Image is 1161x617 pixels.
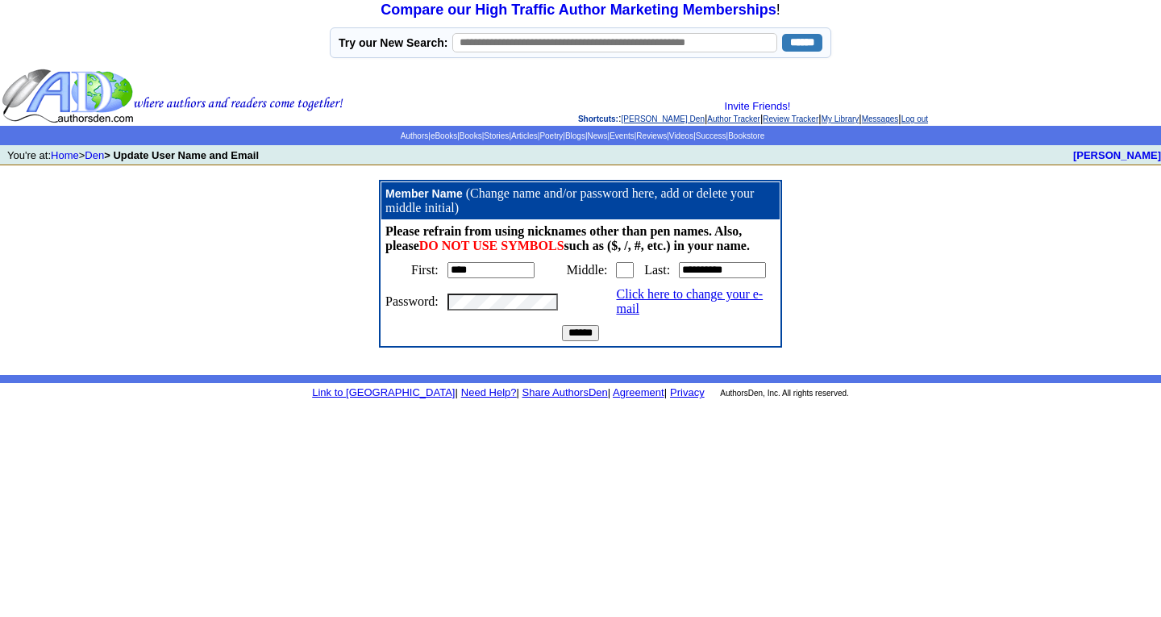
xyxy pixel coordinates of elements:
font: You're at: > [7,149,259,161]
a: My Library [822,115,859,123]
a: Home [51,149,79,161]
td: First: [381,258,443,282]
a: Books [460,131,482,140]
a: Blogs [565,131,585,140]
a: Invite Friends! [725,100,791,112]
font: | [516,386,518,398]
a: Privacy [670,386,705,398]
a: Stories [484,131,509,140]
strong: Please refrain from using nicknames other than pen names. Also, please such as ($, /, #, etc.) in... [385,224,750,252]
a: Agreement [613,386,664,398]
label: Try our New Search: [339,36,447,49]
font: AuthorsDen, Inc. All rights reserved. [720,389,849,398]
a: Authors [401,131,428,140]
font: (Change name and/or password here, add or delete your middle initial) [385,186,754,215]
td: Middle: [563,258,612,282]
font: | [455,386,457,398]
span: Member Name [385,187,463,200]
a: Articles [511,131,538,140]
a: Share AuthorsDen [522,386,608,398]
a: Reviews [636,131,667,140]
span: Shortcuts: [578,115,618,123]
a: Author Tracker [707,115,760,123]
a: Review Tracker [763,115,818,123]
a: Link to [GEOGRAPHIC_DATA] [312,386,455,398]
img: header_logo2.gif [2,68,343,124]
a: News [588,131,608,140]
a: eBooks [431,131,457,140]
a: Den [85,149,104,161]
a: Click here to change your e-mail [616,287,763,315]
a: Compare our High Traffic Author Marketing Memberships [381,2,776,18]
td: Password: [381,283,443,320]
a: Events [610,131,635,140]
a: Messages [862,115,899,123]
a: [PERSON_NAME] [1073,149,1161,161]
a: Success [696,131,726,140]
a: Videos [669,131,693,140]
font: | [608,386,610,398]
font: ! [381,2,780,18]
font: DO NOT USE SYMBOLS [419,239,564,252]
a: Bookstore [728,131,764,140]
a: Poetry [539,131,563,140]
div: : | | | | | [347,100,1159,124]
b: > Update User Name and Email [104,149,259,161]
a: [PERSON_NAME] Den [622,115,705,123]
a: Need Help? [461,386,517,398]
font: | [610,386,667,398]
p: Last: [644,263,670,277]
a: Log out [901,115,928,123]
